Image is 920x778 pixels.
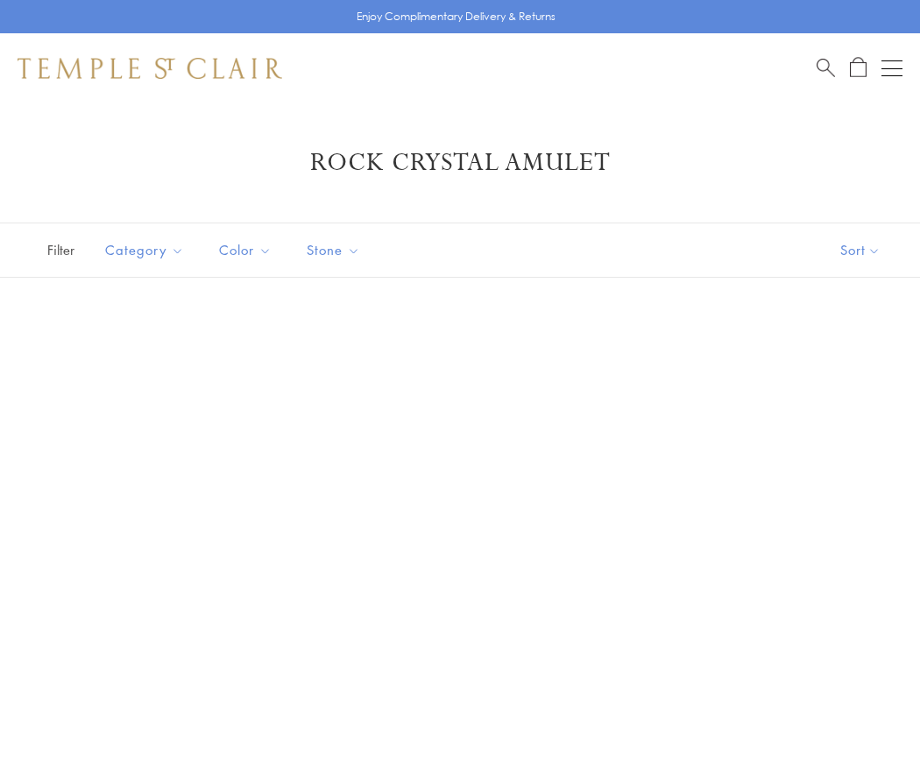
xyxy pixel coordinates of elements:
[357,8,556,25] p: Enjoy Complimentary Delivery & Returns
[850,57,867,79] a: Open Shopping Bag
[92,230,197,270] button: Category
[298,239,373,261] span: Stone
[817,57,835,79] a: Search
[18,58,282,79] img: Temple St. Clair
[44,147,876,179] h1: Rock Crystal Amulet
[210,239,285,261] span: Color
[801,223,920,277] button: Show sort by
[96,239,197,261] span: Category
[881,58,902,79] button: Open navigation
[206,230,285,270] button: Color
[294,230,373,270] button: Stone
